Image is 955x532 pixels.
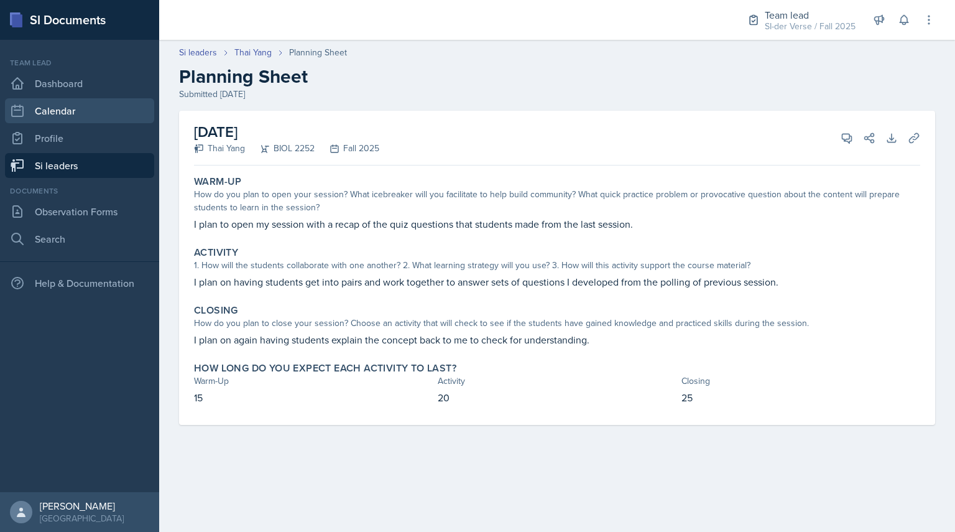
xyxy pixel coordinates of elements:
[234,46,272,59] a: Thai Yang
[194,362,456,375] label: How long do you expect each activity to last?
[194,217,920,231] p: I plan to open my session with a recap of the quiz questions that students made from the last ses...
[681,390,920,405] p: 25
[179,88,935,101] div: Submitted [DATE]
[194,332,920,347] p: I plan on again having students explain the concept back to me to check for understanding.
[40,500,124,512] div: [PERSON_NAME]
[765,20,856,33] div: SI-der Verse / Fall 2025
[5,153,154,178] a: Si leaders
[438,375,676,388] div: Activity
[194,188,920,214] div: How do you plan to open your session? What icebreaker will you facilitate to help build community...
[289,46,347,59] div: Planning Sheet
[179,65,935,88] h2: Planning Sheet
[40,512,124,525] div: [GEOGRAPHIC_DATA]
[194,142,245,155] div: Thai Yang
[194,175,242,188] label: Warm-Up
[194,121,379,143] h2: [DATE]
[5,226,154,251] a: Search
[5,71,154,96] a: Dashboard
[194,317,920,330] div: How do you plan to close your session? Choose an activity that will check to see if the students ...
[681,375,920,388] div: Closing
[194,259,920,272] div: 1. How will the students collaborate with one another? 2. What learning strategy will you use? 3....
[194,274,920,289] p: I plan on having students get into pairs and work together to answer sets of questions I develope...
[765,7,856,22] div: Team lead
[315,142,379,155] div: Fall 2025
[194,390,433,405] p: 15
[5,126,154,151] a: Profile
[179,46,217,59] a: Si leaders
[245,142,315,155] div: BIOL 2252
[5,185,154,197] div: Documents
[194,304,238,317] label: Closing
[5,98,154,123] a: Calendar
[194,246,238,259] label: Activity
[438,390,676,405] p: 20
[194,375,433,388] div: Warm-Up
[5,271,154,296] div: Help & Documentation
[5,57,154,68] div: Team lead
[5,199,154,224] a: Observation Forms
